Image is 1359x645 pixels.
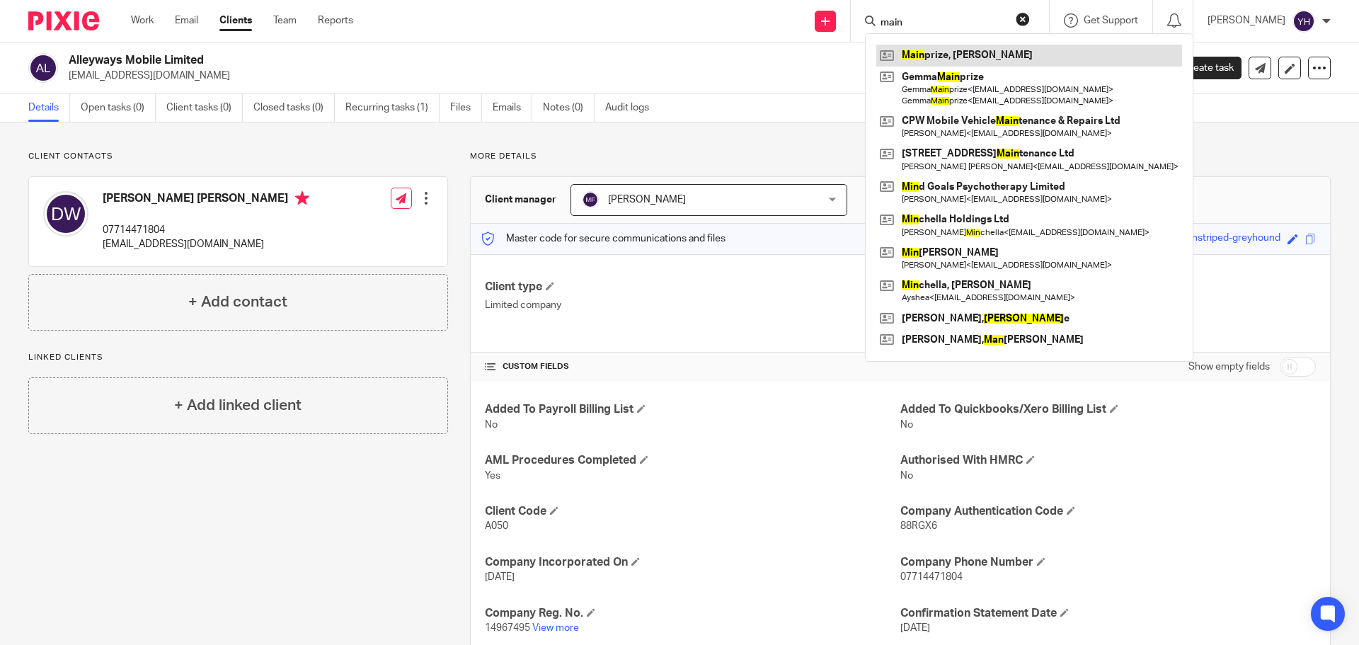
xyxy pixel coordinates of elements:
[582,191,599,208] img: svg%3E
[219,13,252,28] a: Clients
[166,94,243,122] a: Client tasks (0)
[493,94,532,122] a: Emails
[1084,16,1138,25] span: Get Support
[485,572,515,582] span: [DATE]
[175,13,198,28] a: Email
[532,623,579,633] a: View more
[485,193,556,207] h3: Client manager
[1188,360,1270,374] label: Show empty fields
[485,471,500,481] span: Yes
[543,94,595,122] a: Notes (0)
[131,13,154,28] a: Work
[103,223,309,237] p: 07714471804
[1208,13,1285,28] p: [PERSON_NAME]
[470,151,1331,162] p: More details
[345,94,440,122] a: Recurring tasks (1)
[318,13,353,28] a: Reports
[1292,10,1315,33] img: svg%3E
[485,298,900,312] p: Limited company
[900,623,930,633] span: [DATE]
[174,394,302,416] h4: + Add linked client
[103,237,309,251] p: [EMAIL_ADDRESS][DOMAIN_NAME]
[485,402,900,417] h4: Added To Payroll Billing List
[485,555,900,570] h4: Company Incorporated On
[43,191,88,236] img: svg%3E
[900,402,1316,417] h4: Added To Quickbooks/Xero Billing List
[900,572,963,582] span: 07714471804
[879,17,1007,30] input: Search
[605,94,660,122] a: Audit logs
[1136,231,1280,247] div: fuzzy-lime-pinstriped-greyhound
[900,555,1316,570] h4: Company Phone Number
[188,291,287,313] h4: + Add contact
[450,94,482,122] a: Files
[485,361,900,372] h4: CUSTOM FIELDS
[81,94,156,122] a: Open tasks (0)
[253,94,335,122] a: Closed tasks (0)
[485,521,508,531] span: A050
[900,504,1316,519] h4: Company Authentication Code
[900,471,913,481] span: No
[900,521,937,531] span: 88RGX6
[103,191,309,209] h4: [PERSON_NAME] [PERSON_NAME]
[485,623,530,633] span: 14967495
[1016,12,1030,26] button: Clear
[485,504,900,519] h4: Client Code
[485,420,498,430] span: No
[28,11,99,30] img: Pixie
[28,352,448,363] p: Linked clients
[900,420,913,430] span: No
[485,606,900,621] h4: Company Reg. No.
[273,13,297,28] a: Team
[900,453,1316,468] h4: Authorised With HMRC
[485,280,900,295] h4: Client type
[28,53,58,83] img: svg%3E
[28,94,70,122] a: Details
[69,69,1138,83] p: [EMAIL_ADDRESS][DOMAIN_NAME]
[608,195,686,205] span: [PERSON_NAME]
[481,232,726,246] p: Master code for secure communications and files
[1159,57,1242,79] a: Create task
[295,191,309,205] i: Primary
[485,453,900,468] h4: AML Procedures Completed
[28,151,448,162] p: Client contacts
[900,606,1316,621] h4: Confirmation Statement Date
[69,53,924,68] h2: Alleyways Mobile Limited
